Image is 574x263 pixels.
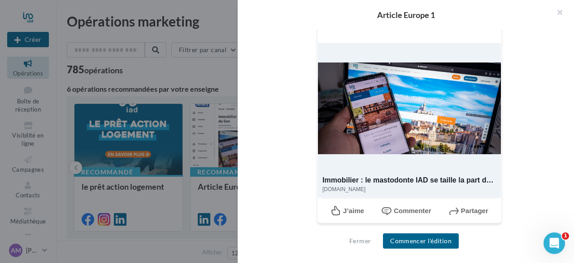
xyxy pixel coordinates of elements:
div: Article Europe 1 [252,11,560,19]
div: La prévisualisation est non-contractuelle [317,223,502,235]
div: [DOMAIN_NAME] [322,186,496,193]
span: Partager [461,207,488,214]
span: 1 [562,232,569,240]
button: Fermer [346,236,374,246]
span: J’aime [343,207,364,214]
button: Commencer l'édition [383,233,459,249]
iframe: Intercom live chat [544,232,565,254]
span: Commenter [394,207,431,214]
div: Immobilier : le mastodonte IAD se taille la part du lion [322,174,496,186]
